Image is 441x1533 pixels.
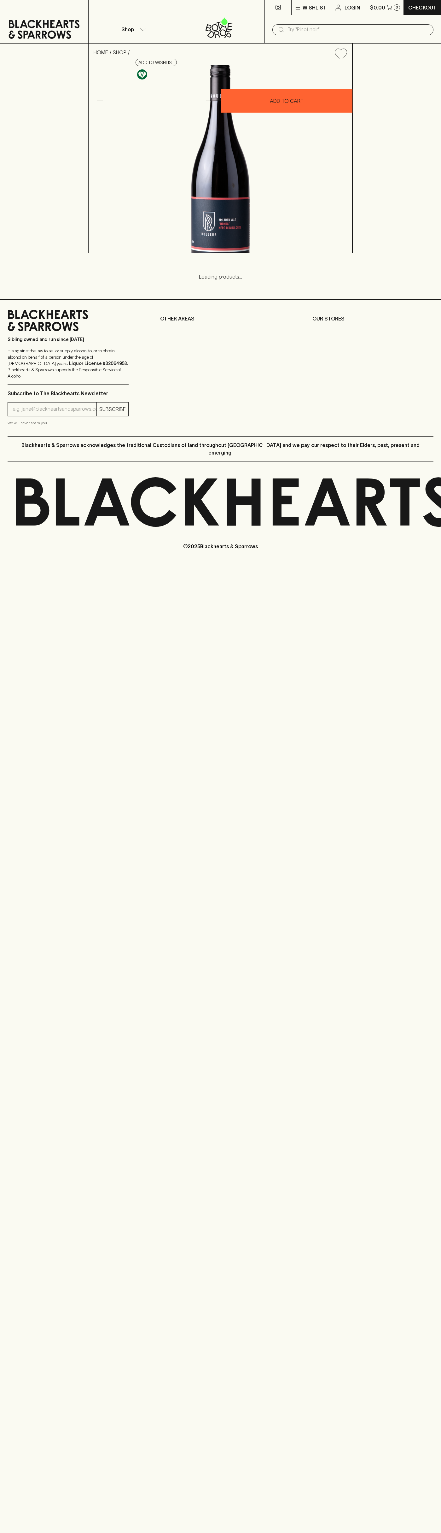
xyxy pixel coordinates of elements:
[6,273,435,280] p: Loading products...
[160,315,281,322] p: OTHER AREAS
[287,25,428,35] input: Try "Pinot noir"
[312,315,433,322] p: OUR STORES
[89,65,352,253] img: 34884.png
[121,26,134,33] p: Shop
[8,390,129,397] p: Subscribe to The Blackhearts Newsletter
[136,68,149,81] a: Made without the use of any animal products.
[221,89,352,113] button: ADD TO CART
[8,348,129,379] p: It is against the law to sell or supply alcohol to, or to obtain alcohol on behalf of a person un...
[345,4,360,11] p: Login
[89,15,177,43] button: Shop
[408,4,437,11] p: Checkout
[8,420,129,426] p: We will never spam you
[332,46,350,62] button: Add to wishlist
[13,404,96,414] input: e.g. jane@blackheartsandsparrows.com.au
[396,6,398,9] p: 0
[370,4,385,11] p: $0.00
[99,405,126,413] p: SUBSCRIBE
[69,361,127,366] strong: Liquor License #32064953
[303,4,327,11] p: Wishlist
[270,97,304,105] p: ADD TO CART
[89,4,94,11] p: ⠀
[136,59,177,66] button: Add to wishlist
[137,69,147,79] img: Vegan
[8,336,129,343] p: Sibling owned and run since [DATE]
[94,50,108,55] a: HOME
[113,50,126,55] a: SHOP
[97,402,128,416] button: SUBSCRIBE
[12,441,429,456] p: Blackhearts & Sparrows acknowledges the traditional Custodians of land throughout [GEOGRAPHIC_DAT...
